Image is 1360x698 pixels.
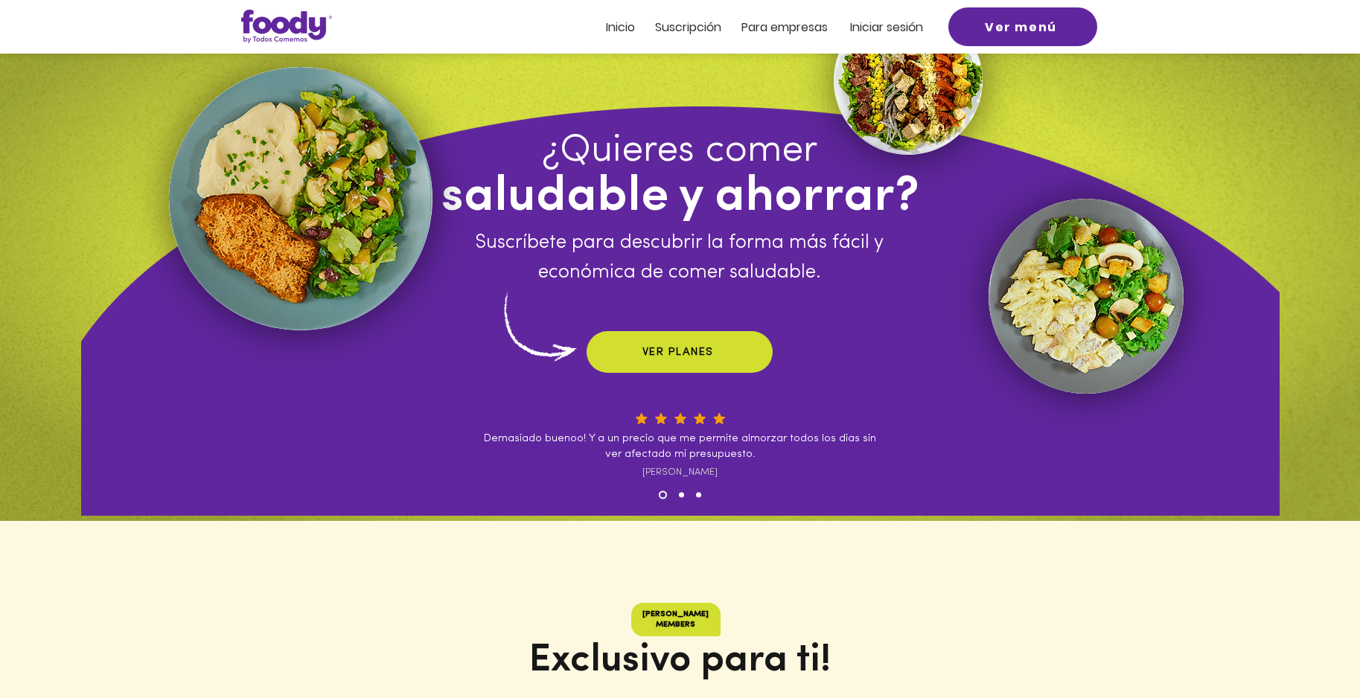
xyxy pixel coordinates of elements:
[542,132,817,170] span: ¿Quieres comer
[948,7,1097,46] a: Ver menú
[741,21,828,33] a: Para empresas
[642,467,718,477] span: [PERSON_NAME]
[642,347,714,358] span: VER PLANES
[606,21,635,33] a: Inicio
[642,610,709,629] span: [PERSON_NAME] MEMBERS
[241,10,332,43] img: Logo_Foody V2.0.0 (3).png
[756,19,828,36] span: ra empresas
[850,21,923,33] a: Iniciar sesión
[441,173,919,222] span: saludable y ahorrar?
[696,493,701,498] a: 3er testimonial
[655,19,721,36] span: Suscripción
[741,19,756,36] span: Pa
[606,19,635,36] span: Inicio
[653,491,707,499] nav: Diapositivas
[659,491,667,499] a: 1th Testimonial
[484,433,876,460] span: Demasiado buenoo! Y a un precio que me permite almorzar todos los dias sin ver afectado mi presup...
[679,493,684,498] a: 2do testimonial
[169,67,432,330] img: foody-tilapia parmesana.png
[81,106,1280,516] img: semicircle
[834,6,983,155] img: foody-ensalada-cobb.png
[475,233,884,282] span: Suscríbete para descubrir la forma más fácil y económica de comer saludable.
[587,331,773,373] a: VER PLANES
[850,19,923,36] span: Iniciar sesión
[476,401,885,486] div: Presentación de diapositivas
[989,199,1184,394] img: foody-pollo-carbonara.png
[529,641,831,680] span: Exclusivo para ti!
[985,18,1057,36] span: Ver menú
[655,21,721,33] a: Suscripción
